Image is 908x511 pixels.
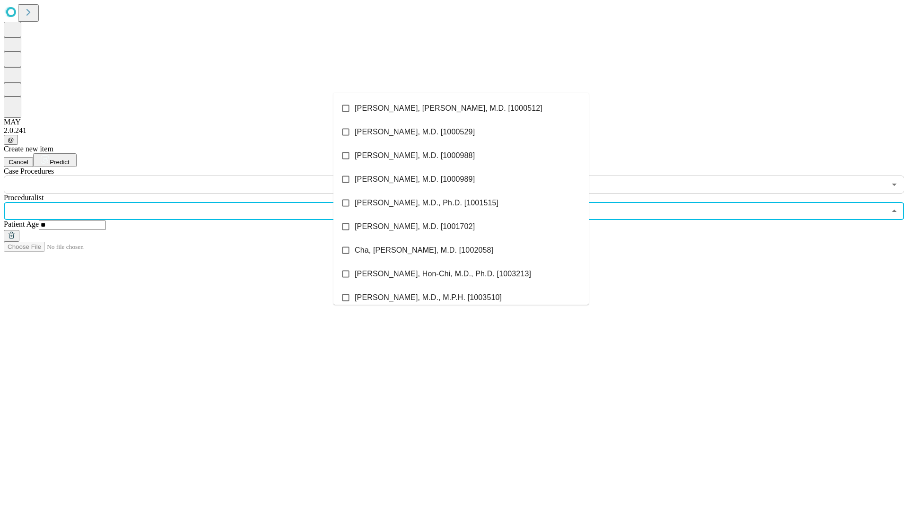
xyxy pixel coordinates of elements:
[4,157,33,167] button: Cancel
[355,292,502,303] span: [PERSON_NAME], M.D., M.P.H. [1003510]
[4,167,54,175] span: Scheduled Procedure
[4,194,44,202] span: Proceduralist
[4,145,53,153] span: Create new item
[355,221,475,232] span: [PERSON_NAME], M.D. [1001702]
[355,126,475,138] span: [PERSON_NAME], M.D. [1000529]
[4,135,18,145] button: @
[8,136,14,143] span: @
[4,126,904,135] div: 2.0.241
[355,103,542,114] span: [PERSON_NAME], [PERSON_NAME], M.D. [1000512]
[355,197,498,209] span: [PERSON_NAME], M.D., Ph.D. [1001515]
[4,118,904,126] div: MAY
[50,159,69,166] span: Predict
[9,159,28,166] span: Cancel
[888,204,901,218] button: Close
[355,174,475,185] span: [PERSON_NAME], M.D. [1000989]
[355,150,475,161] span: [PERSON_NAME], M.D. [1000988]
[355,268,531,280] span: [PERSON_NAME], Hon-Chi, M.D., Ph.D. [1003213]
[33,153,77,167] button: Predict
[888,178,901,191] button: Open
[355,245,493,256] span: Cha, [PERSON_NAME], M.D. [1002058]
[4,220,39,228] span: Patient Age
